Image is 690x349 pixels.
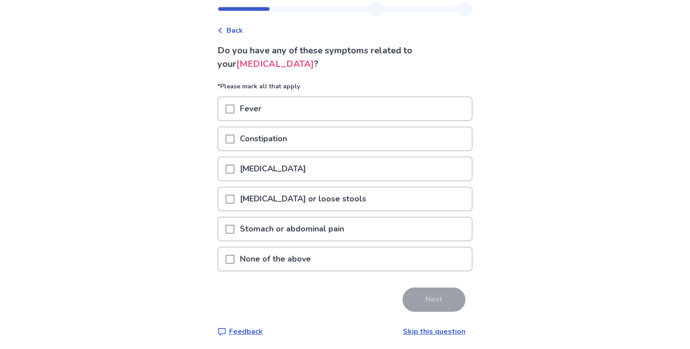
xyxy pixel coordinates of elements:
a: Skip this question [403,327,465,336]
p: [MEDICAL_DATA] [234,157,311,180]
p: Fever [234,97,267,120]
p: *Please mark all that apply [217,82,473,96]
span: [MEDICAL_DATA] [236,58,314,70]
p: Feedback [229,326,263,337]
a: Feedback [217,326,263,337]
p: [MEDICAL_DATA] or loose stools [234,188,372,210]
span: Back [226,25,243,36]
p: Constipation [234,127,292,150]
p: Do you have any of these symptoms related to your ? [217,44,473,71]
p: None of the above [234,248,316,270]
p: Stomach or abdominal pain [234,218,349,240]
button: Next [402,288,465,312]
